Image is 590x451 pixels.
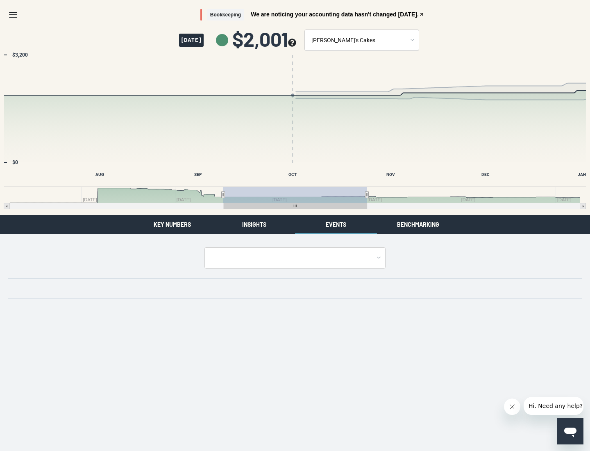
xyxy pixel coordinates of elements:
text: AUG [95,172,104,177]
span: [DATE] [179,34,204,47]
iframe: Message from company [524,397,583,415]
iframe: Button to launch messaging window [557,418,583,444]
text: JAN [578,172,586,177]
button: see more about your cashflow projection [288,39,296,48]
text: SEP [194,172,202,177]
button: Key Numbers [131,215,213,234]
text: DEC [481,172,490,177]
text: OCT [288,172,297,177]
button: BookkeepingWe are noticing your accounting data hasn't changed [DATE]. [200,9,424,21]
button: Events [295,215,377,234]
button: Insights [213,215,295,234]
text: $3,200 [12,52,28,58]
iframe: Close message [504,399,520,415]
button: Benchmarking [377,215,459,234]
svg: Menu [8,10,18,20]
text: $0 [12,159,18,165]
span: Bookkeeping [207,9,244,21]
span: We are noticing your accounting data hasn't changed [DATE]. [251,11,419,17]
text: NOV [386,172,395,177]
span: $2,001 [232,29,296,49]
